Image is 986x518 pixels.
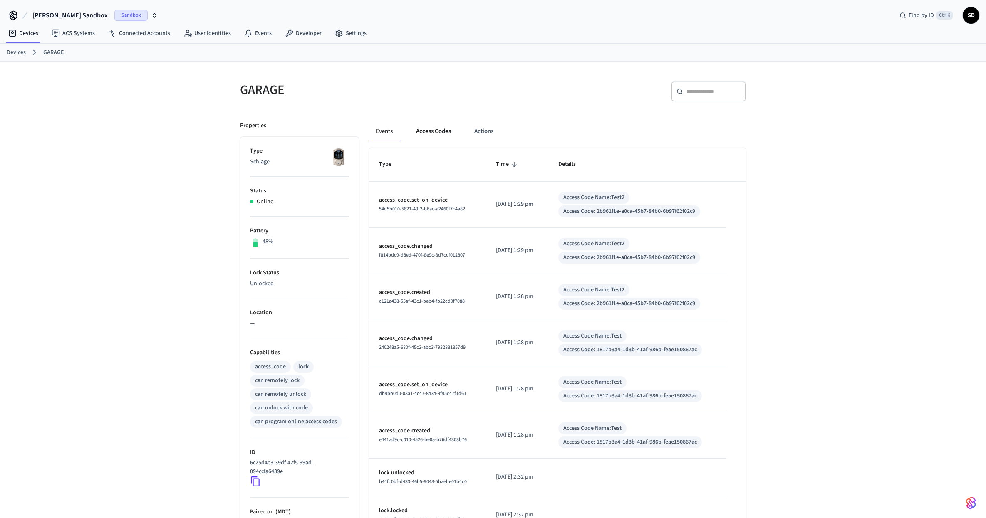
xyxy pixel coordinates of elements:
[369,121,399,141] button: Events
[263,237,273,246] p: 48%
[966,496,976,510] img: SeamLogoGradient.69752ec5.svg
[250,308,349,317] p: Location
[45,26,102,41] a: ACS Systems
[379,252,465,259] span: f814bdc9-d8ed-470f-8e9c-3d7ccf012807
[250,147,349,155] p: Type
[563,253,695,262] div: Access Code: 2b961f1e-a0ca-45b7-84b0-6b97f62f02c9
[563,193,624,202] div: Access Code Name: Test2
[893,8,959,23] div: Find by IDCtrl K
[379,334,476,343] p: access_code.changed
[379,469,476,477] p: lock.unlocked
[379,380,476,389] p: access_code.set_on_device
[496,473,538,481] p: [DATE] 2:32 pm
[379,427,476,435] p: access_code.created
[496,431,538,439] p: [DATE] 1:28 pm
[563,286,624,294] div: Access Code Name: Test2
[563,438,697,446] div: Access Code: 1817b3a4-1d3b-41af-986b-feae150867ac
[255,376,300,385] div: can remotely lock
[250,158,349,166] p: Schlage
[963,7,979,24] button: SD
[2,26,45,41] a: Devices
[496,292,538,301] p: [DATE] 1:28 pm
[250,508,349,516] p: Paired on
[177,26,238,41] a: User Identities
[255,404,308,412] div: can unlock with code
[379,390,466,397] span: db9bb0d0-03a1-4c47-8434-9f95c47f1d61
[496,246,538,255] p: [DATE] 1:29 pm
[379,436,467,443] span: e441ad9c-c010-4526-be0a-b76df4303b76
[238,26,278,41] a: Events
[563,378,622,387] div: Access Code Name: Test
[255,363,286,371] div: access_code
[43,48,64,57] a: GARAGE
[496,338,538,347] p: [DATE] 1:28 pm
[379,288,476,297] p: access_code.created
[369,121,746,141] div: ant example
[240,121,266,130] p: Properties
[114,10,148,21] span: Sandbox
[298,363,309,371] div: lock
[563,424,622,433] div: Access Code Name: Test
[468,121,500,141] button: Actions
[250,319,349,328] p: —
[379,242,476,251] p: access_code.changed
[328,26,373,41] a: Settings
[496,200,538,209] p: [DATE] 1:29 pm
[379,344,466,351] span: 240248a5-680f-45c2-abc3-7932881857d9
[7,48,26,57] a: Devices
[563,332,622,340] div: Access Code Name: Test
[250,279,349,288] p: Unlocked
[563,345,697,354] div: Access Code: 1817b3a4-1d3b-41af-986b-feae150867ac
[563,392,697,400] div: Access Code: 1817b3a4-1d3b-41af-986b-feae150867ac
[379,158,402,171] span: Type
[563,207,695,216] div: Access Code: 2b961f1e-a0ca-45b7-84b0-6b97f62f02c9
[250,459,346,476] p: 6c25d4e3-39df-42f5-99ad-094ccfa6489e
[274,508,291,516] span: ( MDT )
[255,390,306,399] div: can remotely unlock
[379,478,467,485] span: b44fc0bf-d433-46b5-9048-5baebe01b4c0
[257,197,273,206] p: Online
[278,26,328,41] a: Developer
[102,26,177,41] a: Connected Accounts
[563,299,695,308] div: Access Code: 2b961f1e-a0ca-45b7-84b0-6b97f62f02c9
[964,8,979,23] span: SD
[250,227,349,235] p: Battery
[558,158,587,171] span: Details
[250,448,349,457] p: ID
[496,158,520,171] span: Time
[255,417,337,426] div: can program online access codes
[32,10,108,20] span: [PERSON_NAME] Sandbox
[250,348,349,357] p: Capabilities
[936,11,953,20] span: Ctrl K
[240,81,488,99] h5: GARAGE
[563,239,624,248] div: Access Code Name: Test2
[379,506,476,515] p: lock.locked
[379,298,465,305] span: c121a438-55af-43c1-beb4-fb22cd0f7088
[328,147,349,168] img: Schlage Sense Smart Deadbolt with Camelot Trim, Front
[496,385,538,393] p: [DATE] 1:28 pm
[379,196,476,205] p: access_code.set_on_device
[409,121,458,141] button: Access Codes
[909,11,934,20] span: Find by ID
[250,187,349,195] p: Status
[250,269,349,277] p: Lock Status
[379,205,465,212] span: 54d5b010-5821-49f2-b6ac-a2460f7c4a82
